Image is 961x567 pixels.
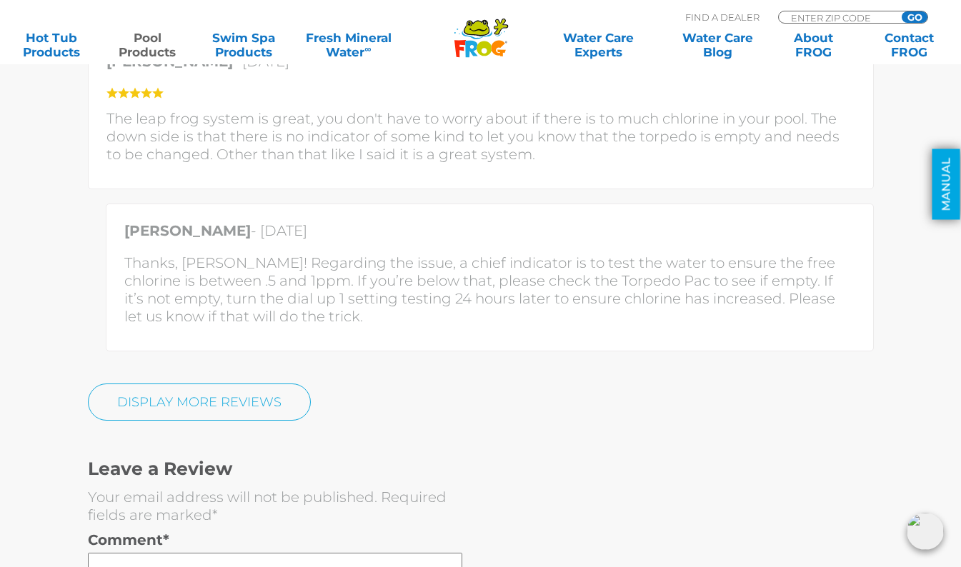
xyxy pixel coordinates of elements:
[106,53,233,70] strong: [PERSON_NAME]
[88,488,447,523] span: Required fields are marked
[680,31,755,59] a: Water CareBlog
[302,31,396,59] a: Fresh MineralWater∞
[124,222,855,247] p: - [DATE]
[907,513,944,550] img: openIcon
[776,31,850,59] a: AboutFROG
[538,31,659,59] a: Water CareExperts
[88,488,377,506] span: Your email address will not be published.
[124,222,251,239] strong: [PERSON_NAME]
[14,31,89,59] a: Hot TubProducts
[206,31,280,59] a: Swim SpaProducts
[88,456,481,481] h3: Leave a Review
[88,383,311,421] a: Display More Reviews
[106,110,855,164] p: The leap frog system is great, you don't have to worry about if there is to much chlorine in your...
[124,254,855,326] p: Thanks, [PERSON_NAME]! Regarding the issue, a chief indicator is to test the water to ensure the ...
[88,531,190,549] label: Comment
[872,31,947,59] a: ContactFROG
[932,149,960,220] a: MANUAL
[364,44,371,54] sup: ∞
[110,31,184,59] a: PoolProducts
[685,11,760,24] p: Find A Dealer
[790,11,886,24] input: Zip Code Form
[902,11,927,23] input: GO
[106,53,855,78] p: - [DATE]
